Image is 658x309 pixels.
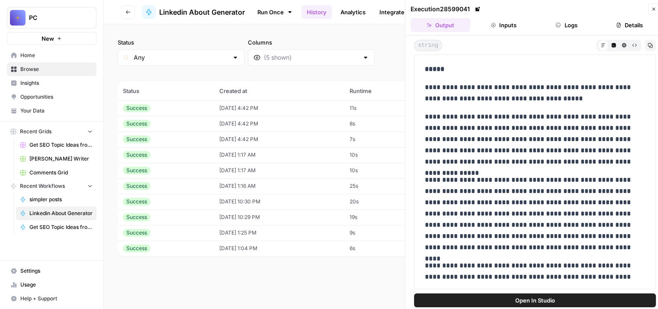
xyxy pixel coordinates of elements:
label: Columns [248,38,375,47]
span: Help + Support [20,295,93,303]
a: Settings [7,264,96,278]
button: New [7,32,96,45]
span: (10 records) [118,66,644,81]
a: Usage [7,278,96,292]
span: Recent Workflows [20,182,65,190]
span: Browse [20,65,93,73]
span: simpler posts [29,196,93,203]
img: PC Logo [10,10,26,26]
td: [DATE] 4:42 PM [214,132,344,147]
button: Logs [537,18,597,32]
a: Your Data [7,104,96,118]
div: Success [123,167,151,174]
a: Run Once [252,5,298,19]
td: 10s [344,163,427,178]
th: Status [118,81,214,100]
td: 8s [344,116,427,132]
span: Home [20,51,93,59]
a: Linkedin About Generator [16,206,96,220]
button: Recent Grids [7,125,96,138]
td: [DATE] 1:16 AM [214,178,344,194]
button: Recent Workflows [7,180,96,193]
a: Insights [7,76,96,90]
div: Success [123,135,151,143]
div: Success [123,182,151,190]
div: Success [123,198,151,206]
a: Integrate [374,5,410,19]
td: [DATE] 1:17 AM [214,147,344,163]
button: Help + Support [7,292,96,306]
span: Usage [20,281,93,289]
span: Recent Grids [20,128,51,135]
td: [DATE] 1:17 AM [214,163,344,178]
td: 11s [344,100,427,116]
td: [DATE] 4:42 PM [214,116,344,132]
td: 7s [344,132,427,147]
div: Success [123,104,151,112]
span: New [42,34,54,43]
div: Success [123,245,151,252]
th: Runtime [344,81,427,100]
span: Get SEO Topic Ideas from Competitors [29,141,93,149]
td: [DATE] 4:42 PM [214,100,344,116]
td: 20s [344,194,427,209]
td: 10s [344,147,427,163]
a: History [302,5,332,19]
td: [DATE] 1:04 PM [214,241,344,256]
button: Open In Studio [414,293,656,307]
div: Success [123,151,151,159]
td: [DATE] 10:30 PM [214,194,344,209]
a: [PERSON_NAME] Writer [16,152,96,166]
a: Comments Grid [16,166,96,180]
span: Open In Studio [515,296,555,305]
a: Linkedin About Generator [142,5,245,19]
div: Success [123,120,151,128]
span: Your Data [20,107,93,115]
td: 9s [344,225,427,241]
span: Insights [20,79,93,87]
span: Get SEO Topic Ideas from Competitors [29,223,93,231]
span: [PERSON_NAME] Writer [29,155,93,163]
a: Home [7,48,96,62]
td: [DATE] 10:29 PM [214,209,344,225]
label: Status [118,38,244,47]
a: Browse [7,62,96,76]
span: PC [29,13,81,22]
td: 6s [344,241,427,256]
td: [DATE] 1:25 PM [214,225,344,241]
th: Created at [214,81,344,100]
button: Inputs [474,18,533,32]
span: Linkedin About Generator [29,209,93,217]
div: Execution 28599041 [411,5,482,13]
button: Output [411,18,470,32]
div: Success [123,229,151,237]
span: Linkedin About Generator [159,7,245,17]
input: Any [134,53,228,62]
a: Opportunities [7,90,96,104]
input: (5 shown) [264,53,359,62]
a: Get SEO Topic Ideas from Competitors [16,138,96,152]
a: Analytics [335,5,371,19]
span: Opportunities [20,93,93,101]
span: Settings [20,267,93,275]
td: 19s [344,209,427,225]
div: Success [123,213,151,221]
span: Comments Grid [29,169,93,177]
td: 25s [344,178,427,194]
a: Get SEO Topic Ideas from Competitors [16,220,96,234]
button: Workspace: PC [7,7,96,29]
a: simpler posts [16,193,96,206]
span: string [414,40,442,51]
